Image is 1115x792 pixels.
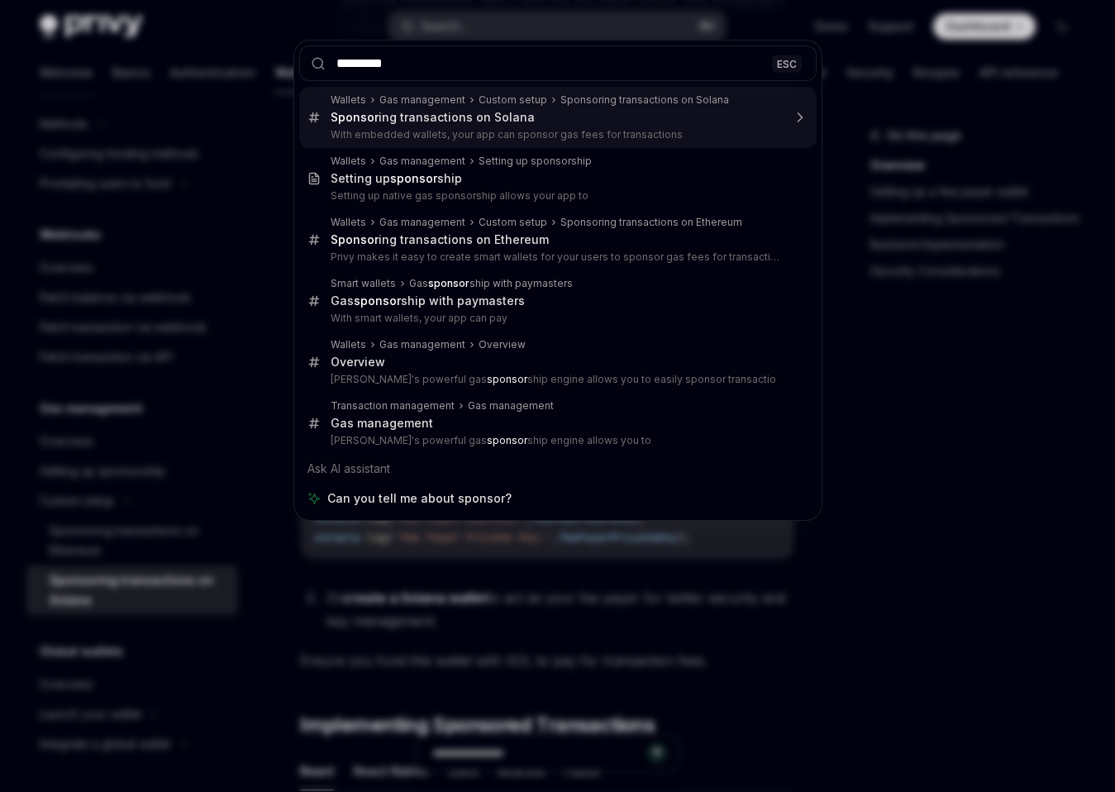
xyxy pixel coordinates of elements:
b: sponsor [487,434,527,446]
div: Wallets [331,216,366,229]
div: Gas ship with paymasters [331,293,525,308]
div: Wallets [331,338,366,351]
p: With smart wallets, your app can pay [331,312,782,325]
div: Gas management [468,399,554,413]
div: ESC [772,55,802,72]
div: Ask AI assistant [299,454,817,484]
span: Can you tell me about sponsor? [327,490,512,507]
div: Wallets [331,155,366,168]
div: Sponsoring transactions on Solana [560,93,729,107]
div: Gas management [331,416,433,431]
div: Setting up sponsorship [479,155,592,168]
p: [PERSON_NAME]'s powerful gas ship engine allows you to [331,434,782,447]
div: Gas ship with paymasters [409,277,573,290]
b: sponsor [390,171,437,185]
p: [PERSON_NAME]'s powerful gas ship engine allows you to easily sponsor transactio [331,373,782,386]
div: Gas management [379,93,465,107]
div: Gas management [379,338,465,351]
div: Transaction management [331,399,455,413]
div: Sponsoring transactions on Ethereum [560,216,742,229]
div: Wallets [331,93,366,107]
b: Sponsor [331,110,379,124]
p: Privy makes it easy to create smart wallets for your users to sponsor gas fees for transactions [331,250,782,264]
div: Setting up ship [331,171,462,186]
div: Custom setup [479,216,547,229]
div: ing transactions on Solana [331,110,535,125]
b: sponsor [354,293,401,308]
div: Custom setup [479,93,547,107]
b: sponsor [487,373,527,385]
b: sponsor [428,277,469,289]
div: Overview [331,355,385,370]
div: Overview [479,338,526,351]
p: With embedded wallets, your app can sponsor gas fees for transactions [331,128,782,141]
div: Smart wallets [331,277,396,290]
b: Sponsor [331,232,379,246]
div: Gas management [379,216,465,229]
p: Setting up native gas sponsorship allows your app to [331,189,782,203]
div: ing transactions on Ethereum [331,232,549,247]
div: Gas management [379,155,465,168]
